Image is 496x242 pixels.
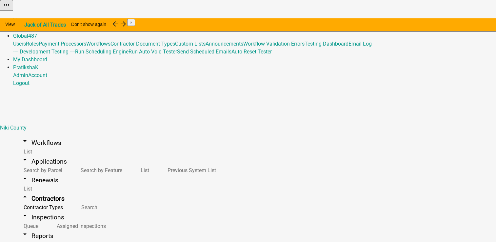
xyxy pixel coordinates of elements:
a: Previous System List [157,163,224,177]
a: arrow_drop_downInspections [13,210,72,225]
a: Contractor Document Types [110,41,175,47]
a: arrow_drop_downWorkflows [13,135,69,151]
a: Custom Lists [175,41,206,47]
a: My Dashboard [13,56,47,63]
span: 487 [28,33,37,39]
a: Roles [26,41,39,47]
i: arrow_back [111,20,119,28]
a: List [13,145,40,159]
a: Run Auto Void Tester [129,49,177,55]
div: Global487 [13,40,496,56]
div: PratikshaK [13,71,496,87]
a: Assigned Inspections [46,219,114,233]
button: Don't show again [66,18,111,30]
a: Testing Dashboard [305,41,348,47]
a: Workflow Validation Errors [243,41,305,47]
a: Account [28,72,47,78]
a: Search by Parcel [13,163,70,177]
a: arrow_drop_downApplications [13,154,75,169]
button: Close [127,19,135,26]
i: arrow_drop_down [21,156,29,164]
a: Admin [13,72,28,78]
strong: Jack of All Trades [24,22,66,28]
a: Home [13,17,27,23]
i: arrow_forward [119,20,127,28]
a: Email Log [348,41,372,47]
a: PratikshaK [13,64,38,71]
i: more_horiz [3,1,10,9]
a: arrow_drop_upContractors [13,191,72,206]
a: ---- Development Testing ---- [13,49,75,55]
a: Search [71,200,105,214]
a: Announcements [206,41,243,47]
a: Contractor Types [13,200,71,214]
i: arrow_drop_down [21,174,29,182]
i: arrow_drop_down [21,212,29,219]
a: Payment Processors [39,41,86,47]
a: Search by Feature [70,163,130,177]
a: Workflows [86,41,110,47]
a: List [130,163,157,177]
i: arrow_drop_up [21,193,29,201]
a: Send Scheduled Emails [177,49,231,55]
a: Logout [13,80,30,86]
a: arrow_drop_downRenewals [13,172,66,188]
i: arrow_drop_down [21,230,29,238]
a: Auto Reset Tester [231,49,272,55]
a: Run Scheduling Engine [75,49,129,55]
a: List [13,182,40,196]
a: Queue [13,219,46,233]
a: Global487 [13,33,37,39]
span: × [130,20,132,25]
i: arrow_drop_down [21,137,29,145]
a: Users [13,41,26,47]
